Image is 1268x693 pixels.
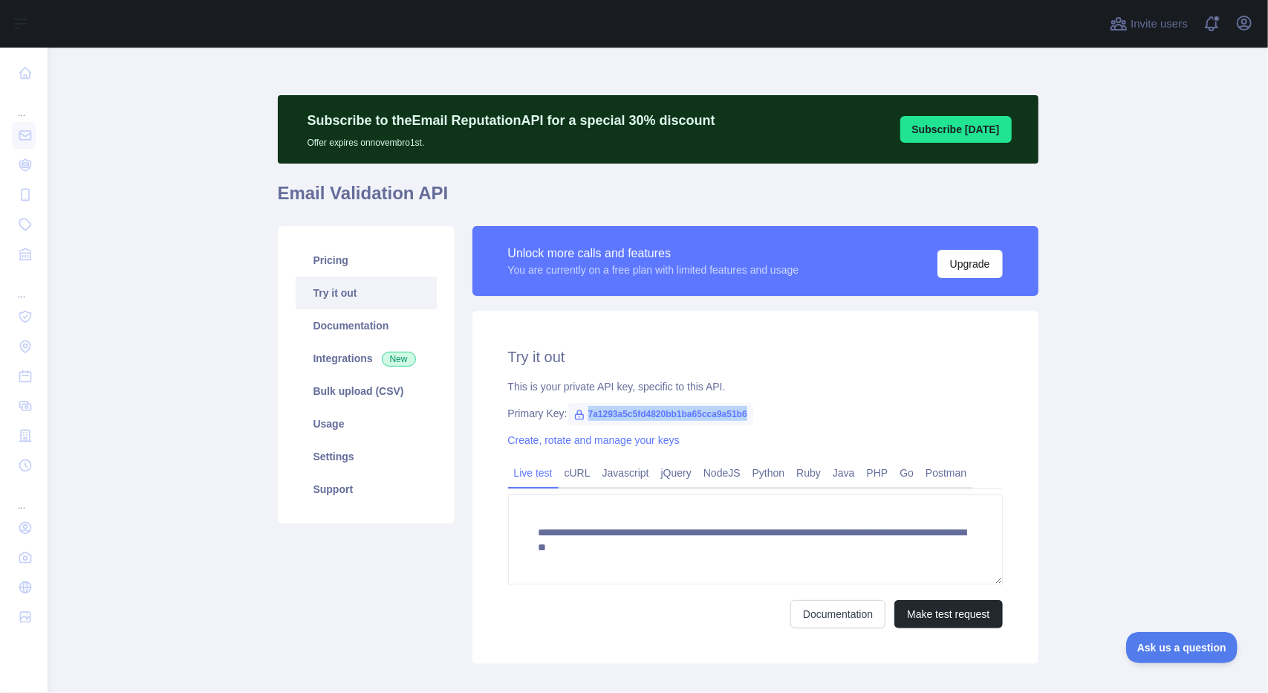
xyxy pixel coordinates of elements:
[308,131,715,149] p: Offer expires on novembro 1st.
[596,461,655,485] a: Javascript
[508,262,799,277] div: You are currently on a free plan with limited features and usage
[508,461,559,485] a: Live test
[296,244,437,277] a: Pricing
[382,352,416,367] span: New
[508,346,1003,367] h2: Try it out
[296,277,437,309] a: Try it out
[559,461,596,485] a: cURL
[296,440,437,473] a: Settings
[790,461,827,485] a: Ruby
[698,461,747,485] a: NodeJS
[790,600,885,628] a: Documentation
[827,461,861,485] a: Java
[508,245,799,262] div: Unlock more calls and features
[12,89,36,119] div: ...
[861,461,894,485] a: PHP
[894,461,920,485] a: Go
[1131,16,1188,33] span: Invite users
[12,271,36,300] div: ...
[920,461,972,485] a: Postman
[308,110,715,131] p: Subscribe to the Email Reputation API for a special 30 % discount
[508,379,1003,394] div: This is your private API key, specific to this API.
[747,461,791,485] a: Python
[296,407,437,440] a: Usage
[655,461,698,485] a: jQuery
[568,403,753,425] span: 7a1293a5c5fd4820bb1ba65cca9a51b6
[508,406,1003,421] div: Primary Key:
[900,116,1012,143] button: Subscribe [DATE]
[508,434,680,446] a: Create, rotate and manage your keys
[296,375,437,407] a: Bulk upload (CSV)
[12,482,36,512] div: ...
[937,250,1003,278] button: Upgrade
[894,600,1002,628] button: Make test request
[296,309,437,342] a: Documentation
[278,181,1038,217] h1: Email Validation API
[296,342,437,375] a: Integrations New
[296,473,437,506] a: Support
[1126,632,1238,663] iframe: Toggle Customer Support
[1107,12,1191,36] button: Invite users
